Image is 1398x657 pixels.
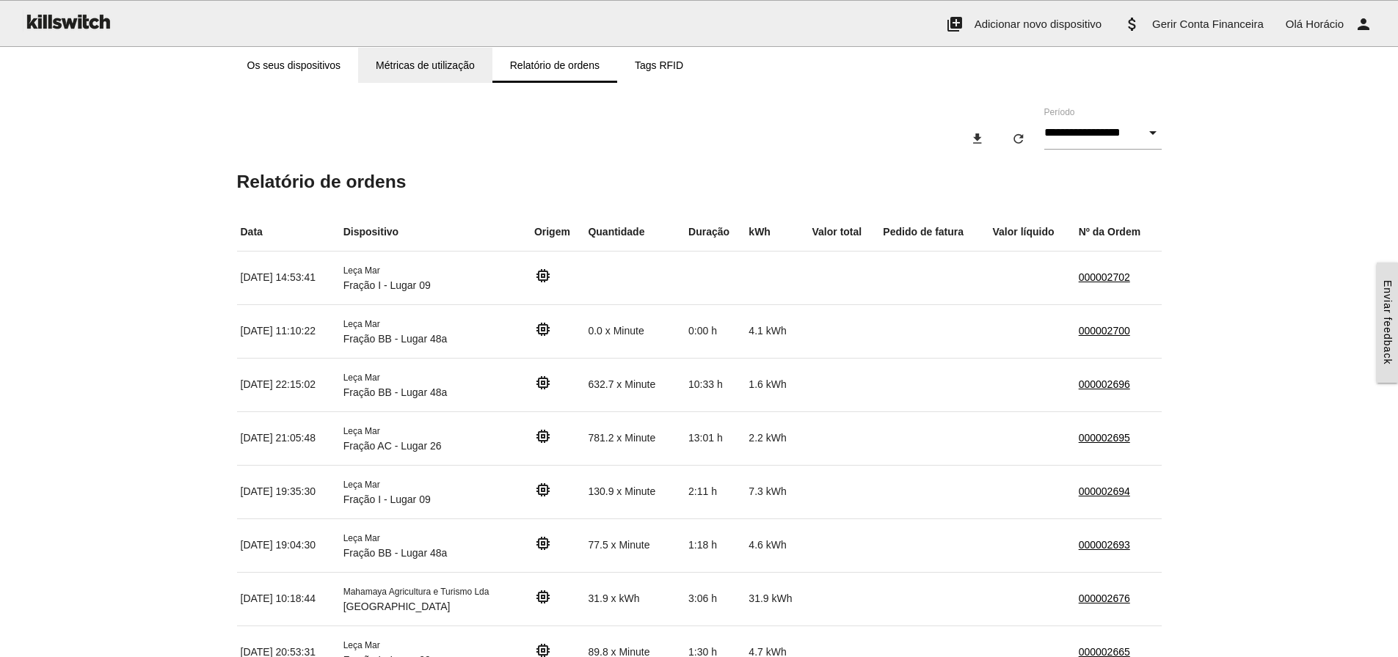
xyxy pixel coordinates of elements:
td: 0.0 x Minute [584,304,685,358]
td: [DATE] 11:10:22 [237,304,340,358]
span: Leça Mar [343,640,380,650]
td: 10:33 h [685,358,745,411]
td: 3:06 h [685,572,745,625]
th: kWh [745,213,808,252]
th: Pedido de fatura [879,213,989,252]
span: Mahamaya Agricultura e Turismo Lda [343,587,489,597]
span: Fração AC - Lugar 26 [343,440,442,452]
td: 0:00 h [685,304,745,358]
a: 000002700 [1079,325,1130,337]
td: 31.9 x kWh [584,572,685,625]
td: 77.5 x Minute [584,518,685,572]
td: 781.2 x Minute [584,411,685,465]
span: Horácio [1306,18,1344,30]
i: add_to_photos [946,1,964,48]
td: 632.7 x Minute [584,358,685,411]
a: Os seus dispositivos [230,48,359,83]
td: 31.9 kWh [745,572,808,625]
button: refresh [1000,125,1038,152]
i: attach_money [1124,1,1141,48]
span: Leça Mar [343,319,380,329]
th: Quantidade [584,213,685,252]
span: Fração BB - Lugar 48a [343,547,448,559]
td: 1.6 kWh [745,358,808,411]
i: memory [534,535,552,552]
th: Dispositivo [340,213,531,252]
td: 4.1 kWh [745,304,808,358]
td: [DATE] 14:53:41 [237,251,340,304]
th: Nº da Ordem [1075,213,1162,252]
span: Olá [1286,18,1303,30]
span: Leça Mar [343,372,380,383]
td: [DATE] 21:05:48 [237,411,340,465]
a: 000002696 [1079,378,1130,390]
span: Fração I - Lugar 09 [343,493,431,505]
td: [DATE] 19:04:30 [237,518,340,572]
td: 1:18 h [685,518,745,572]
span: Leça Mar [343,480,380,490]
i: memory [534,481,552,499]
th: Valor total [809,213,880,252]
td: 7.3 kWh [745,465,808,518]
img: ks-logo-black-160-b.png [22,1,113,42]
span: [GEOGRAPHIC_DATA] [343,601,451,612]
td: 4.6 kWh [745,518,808,572]
td: 2.2 kWh [745,411,808,465]
a: 000002693 [1079,539,1130,551]
i: person [1355,1,1372,48]
span: Gerir Conta Financeira [1152,18,1264,30]
th: Duração [685,213,745,252]
a: Relatório de ordens [492,48,617,83]
td: 13:01 h [685,411,745,465]
i: refresh [1011,125,1026,152]
td: [DATE] 22:15:02 [237,358,340,411]
i: memory [534,588,552,606]
td: [DATE] 19:35:30 [237,465,340,518]
i: memory [534,427,552,445]
td: 2:11 h [685,465,745,518]
a: 000002695 [1079,432,1130,444]
span: Leça Mar [343,533,380,543]
span: Leça Mar [343,426,380,436]
label: Período [1044,106,1075,119]
i: memory [534,267,552,285]
span: Fração BB - Lugar 48a [343,386,448,398]
a: 000002694 [1079,485,1130,497]
a: Enviar feedback [1377,263,1398,382]
th: Data [237,213,340,252]
i: memory [534,374,552,392]
th: Origem [531,213,585,252]
a: Métricas de utilização [358,48,492,83]
span: Leça Mar [343,265,380,276]
a: Tags RFID [617,48,701,83]
td: [DATE] 10:18:44 [237,572,340,625]
a: 000002676 [1079,592,1130,604]
i: download [970,125,985,152]
i: memory [534,320,552,338]
th: Valor líquido [989,213,1075,252]
h5: Relatório de ordens [237,172,1162,191]
span: Fração BB - Lugar 48a [343,333,448,345]
a: 000002702 [1079,271,1130,283]
span: Fração I - Lugar 09 [343,279,431,291]
td: 130.9 x Minute [584,465,685,518]
span: Adicionar novo dispositivo [975,18,1102,30]
button: download [958,125,997,152]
